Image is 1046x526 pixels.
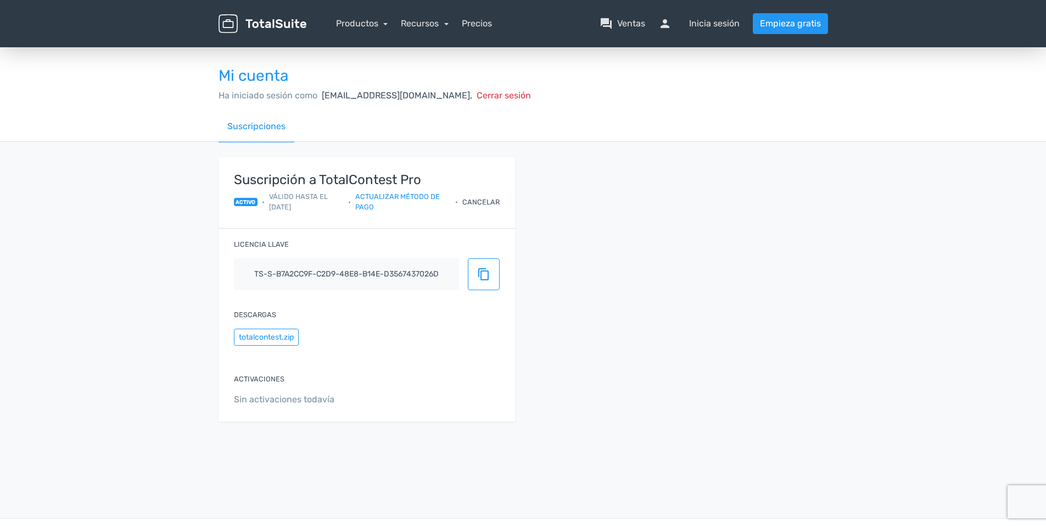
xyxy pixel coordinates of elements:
[234,173,500,187] strong: Suscripción a TotalContest Pro
[262,197,265,207] span: •
[600,17,613,30] span: question_answer
[348,197,351,207] span: •
[477,90,531,101] span: Cerrar sesión
[753,13,828,34] a: Empieza gratis
[234,393,500,406] span: Sin activaciones todavía
[355,191,450,212] a: Actualizar método de pago
[468,258,500,290] button: content_copy
[322,90,472,101] span: [EMAIL_ADDRESS][DOMAIN_NAME],
[401,18,449,29] a: Recursos
[600,17,645,30] a: question_answerVentas
[219,14,306,34] img: TotalSuite para WordPress
[336,18,388,29] a: Productos
[234,239,289,250] label: Licencia llave
[689,17,740,30] font: Inicia sesión
[462,17,492,30] a: Precios
[477,268,490,281] span: content_copy
[219,90,317,101] span: Ha iniciado sesión como
[234,329,299,346] button: totalcontest.zip
[462,197,500,207] div: Cancelar
[658,17,740,30] a: personaInicia sesión
[234,309,276,320] label: Descargas
[234,198,258,206] span: activo
[219,111,294,142] a: Suscripciones
[455,197,458,207] span: •
[658,17,685,30] span: persona
[269,191,344,212] span: Válido hasta el [DATE]
[219,68,828,85] h3: Mi cuenta
[617,17,645,30] font: Ventas
[234,374,284,384] label: Activaciones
